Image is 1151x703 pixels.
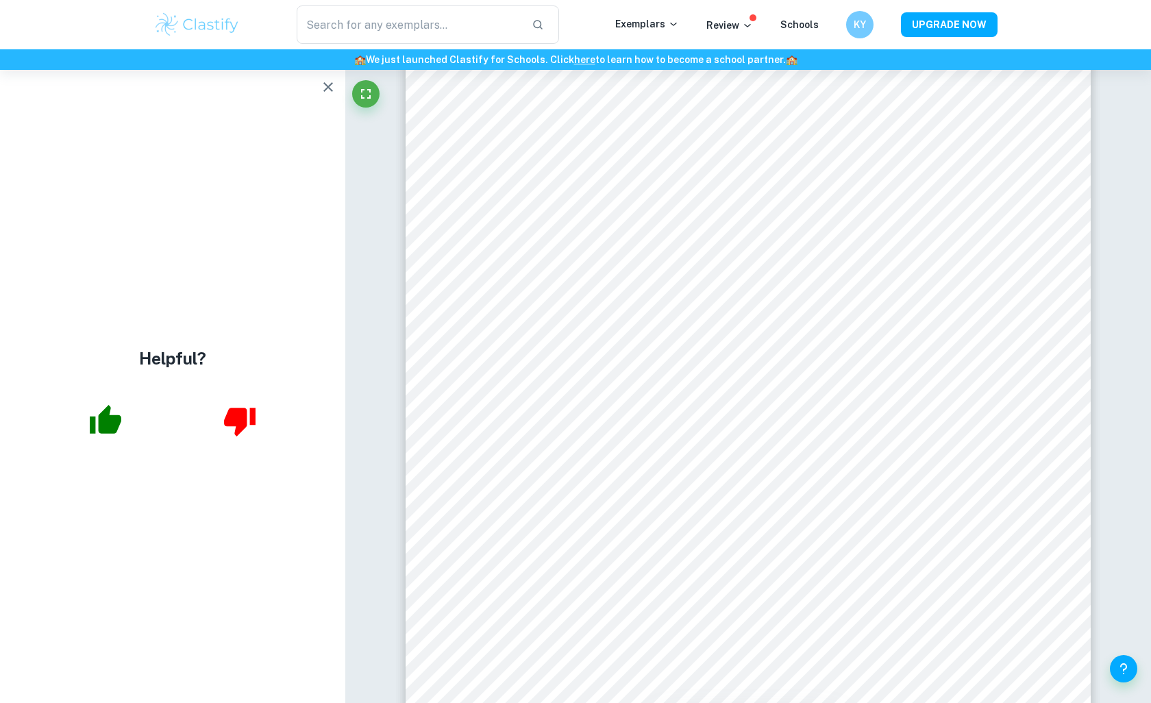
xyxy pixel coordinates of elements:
[852,17,868,32] h6: KY
[352,80,380,108] button: Fullscreen
[901,12,998,37] button: UPGRADE NOW
[3,52,1148,67] h6: We just launched Clastify for Schools. Click to learn how to become a school partner.
[297,5,521,44] input: Search for any exemplars...
[846,11,874,38] button: KY
[1110,655,1137,682] button: Help and Feedback
[139,346,206,371] h4: Helpful?
[153,11,240,38] img: Clastify logo
[574,54,595,65] a: here
[354,54,366,65] span: 🏫
[780,19,819,30] a: Schools
[786,54,797,65] span: 🏫
[706,18,753,33] p: Review
[615,16,679,32] p: Exemplars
